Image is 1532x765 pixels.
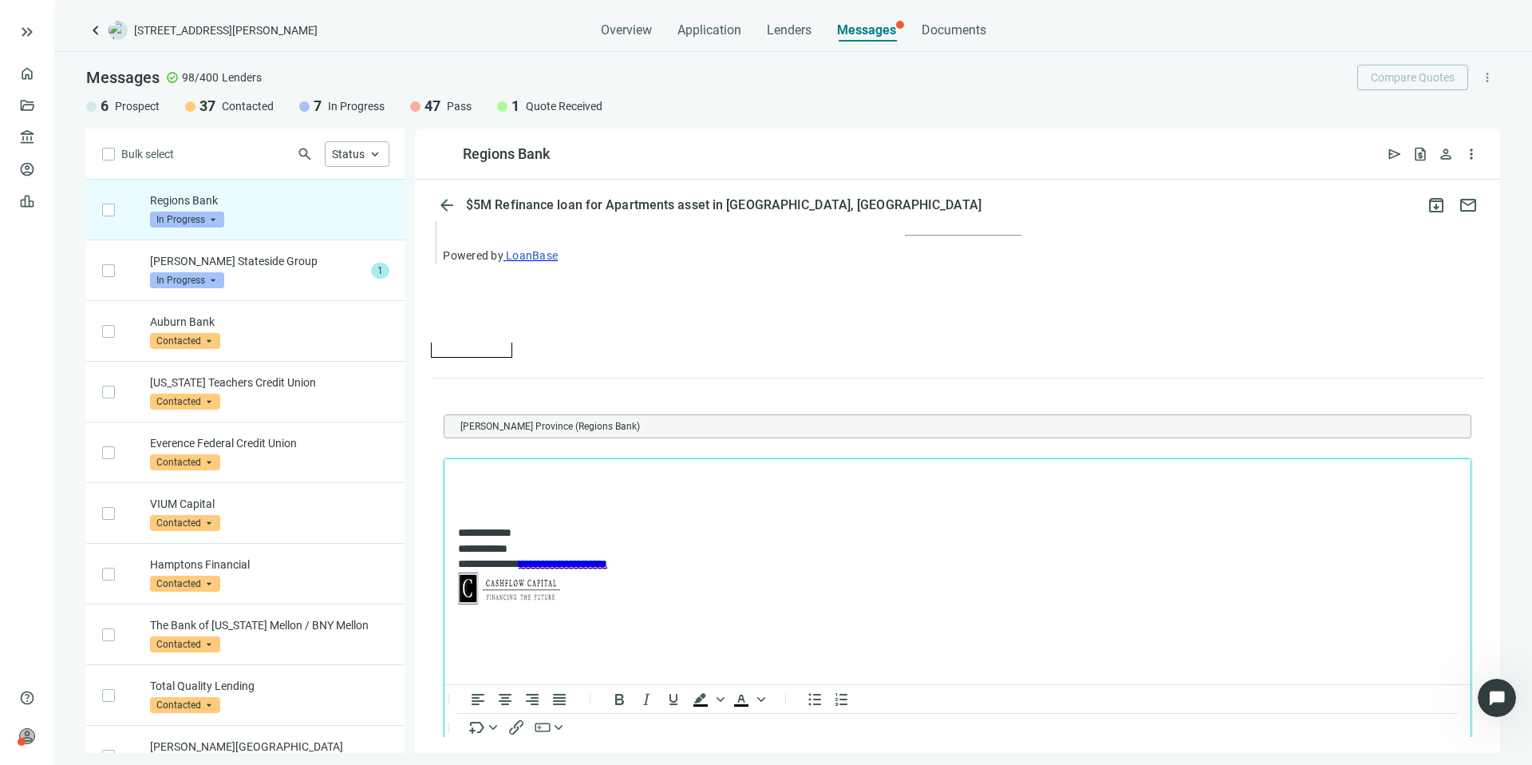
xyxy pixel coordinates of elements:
span: Contacted [222,98,274,114]
img: deal-logo [109,21,128,40]
button: Compare Quotes [1357,65,1468,90]
p: Everence Federal Credit Union [150,435,389,451]
button: arrow_back [431,189,463,221]
span: 47 [424,97,440,116]
span: Messages [86,68,160,87]
button: more_vert [1475,65,1500,90]
span: Pass [447,98,472,114]
span: 1 [511,97,519,116]
span: keyboard_arrow_up [368,147,382,161]
button: Underline [660,690,687,709]
div: Regions Bank [463,145,550,164]
p: Hamptons Financial [150,557,389,573]
span: archive [1427,196,1446,215]
button: mail [1452,189,1484,221]
span: Lenders [222,69,262,85]
div: $5M Refinance loan for Apartments asset in [GEOGRAPHIC_DATA], [GEOGRAPHIC_DATA] [463,197,985,213]
button: person [1433,141,1459,167]
span: person [1438,146,1454,162]
span: In Progress [328,98,385,114]
button: Insert/edit link [503,718,530,737]
button: request_quote [1408,141,1433,167]
span: Amy Province (Regions Bank) [454,418,646,434]
iframe: Intercom live chat [1478,679,1516,717]
div: Text color Black [728,690,768,709]
span: Contacted [150,636,220,652]
span: Contacted [150,576,220,592]
button: Numbered list [828,690,855,709]
span: Contacted [150,697,220,713]
span: Quote Received [526,98,602,114]
span: 37 [199,97,215,116]
span: [PERSON_NAME] Province (Regions Bank) [460,418,640,434]
p: VIUM Capital [150,496,389,512]
button: Align center [492,690,519,709]
span: Application [677,22,741,38]
p: Auburn Bank [150,314,389,330]
button: Bold [606,690,633,709]
span: arrow_back [437,196,456,215]
span: Contacted [150,394,220,410]
button: Bullet list [801,690,828,709]
p: [PERSON_NAME][GEOGRAPHIC_DATA] [150,739,389,755]
span: Overview [601,22,652,38]
span: mail [1459,196,1478,215]
p: [PERSON_NAME] Stateside Group [150,253,365,269]
span: Contacted [150,515,220,531]
span: more_vert [1463,146,1479,162]
span: request_quote [1412,146,1428,162]
span: Bulk select [121,145,174,163]
span: Prospect [115,98,160,114]
p: Regions Bank [150,192,389,208]
span: Contacted [150,333,220,349]
button: Align right [519,690,546,709]
span: In Progress [150,212,224,228]
button: send [1382,141,1408,167]
button: Align left [464,690,492,709]
p: [US_STATE] Teachers Credit Union [150,375,389,390]
span: 98/400 [182,69,219,85]
span: 7 [314,97,322,116]
p: Total Quality Lending [150,678,389,694]
span: Contacted [150,454,220,470]
button: more_vert [1459,141,1484,167]
span: In Progress [150,272,224,288]
span: 1 [371,263,389,279]
span: person [19,728,35,744]
span: send [1387,146,1403,162]
span: Documents [922,22,986,38]
div: Background color Black [687,690,727,709]
button: Insert merge tag [464,718,503,737]
span: Status [332,148,365,161]
span: Messages [837,22,896,38]
iframe: Rich Text Area [444,459,1471,684]
span: check_circle [166,71,179,84]
button: Italic [633,690,660,709]
button: keyboard_double_arrow_right [18,22,37,42]
a: keyboard_arrow_left [86,21,105,40]
button: Justify [546,690,573,709]
span: [STREET_ADDRESS][PERSON_NAME] [134,22,318,38]
span: account_balance [19,129,30,145]
span: more_vert [1480,70,1494,85]
p: The Bank of [US_STATE] Mellon / BNY Mellon [150,617,389,633]
span: 6 [101,97,109,116]
span: Lenders [767,22,811,38]
span: search [297,146,313,162]
span: help [19,690,35,706]
button: archive [1420,189,1452,221]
